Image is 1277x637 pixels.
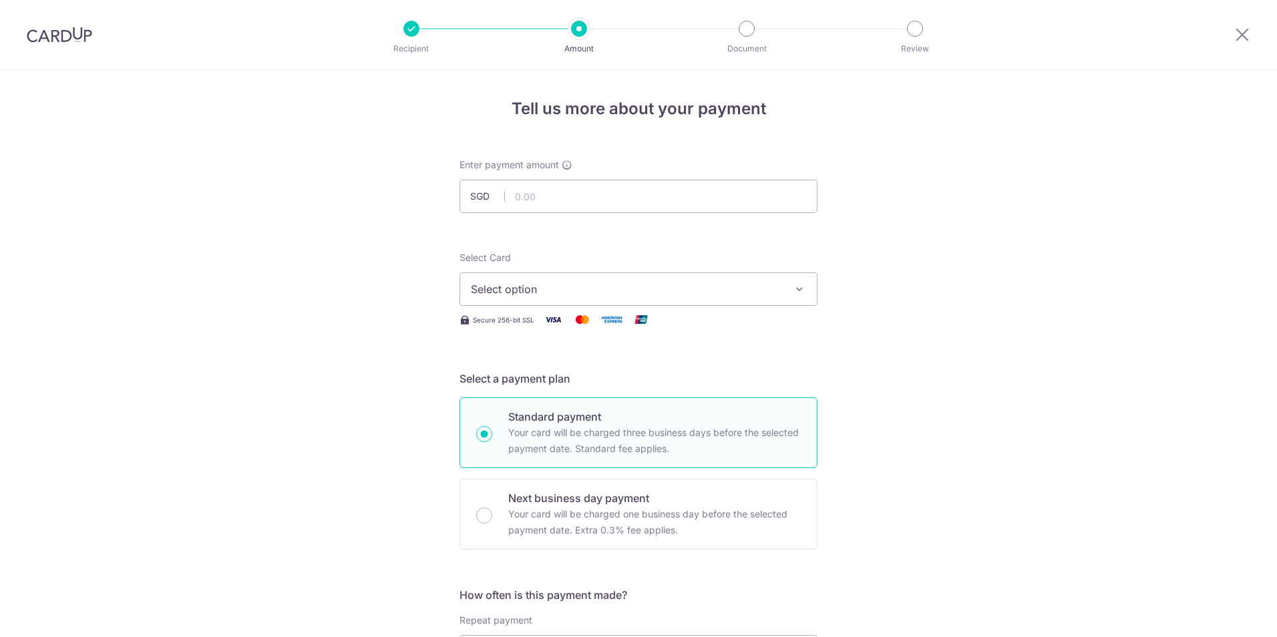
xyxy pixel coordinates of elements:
[508,490,801,506] p: Next business day payment
[508,425,801,457] p: Your card will be charged three business days before the selected payment date. Standard fee appl...
[471,281,782,297] span: Select option
[460,371,817,387] h5: Select a payment plan
[569,311,596,328] img: Mastercard
[530,42,628,55] p: Amount
[362,42,461,55] p: Recipient
[27,27,92,43] img: CardUp
[473,314,534,325] span: Secure 256-bit SSL
[508,506,801,538] p: Your card will be charged one business day before the selected payment date. Extra 0.3% fee applies.
[460,158,559,172] span: Enter payment amount
[598,311,625,328] img: American Express
[628,311,655,328] img: Union Pay
[470,190,505,203] span: SGD
[508,409,801,425] p: Standard payment
[866,42,964,55] p: Review
[697,42,796,55] p: Document
[460,97,817,121] h4: Tell us more about your payment
[540,311,566,328] img: Visa
[460,180,817,213] input: 0.00
[460,614,532,627] label: Repeat payment
[460,272,817,306] button: Select option
[460,252,511,263] span: translation missing: en.payables.payment_networks.credit_card.summary.labels.select_card
[460,587,817,603] h5: How often is this payment made?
